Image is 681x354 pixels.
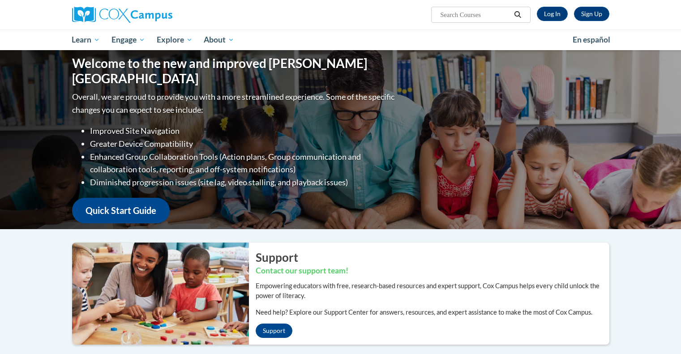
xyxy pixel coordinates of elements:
a: Engage [106,30,151,50]
a: Cox Campus [72,7,242,23]
li: Diminished progression issues (site lag, video stalling, and playback issues) [90,176,397,189]
span: En español [573,35,610,44]
a: Quick Start Guide [72,198,170,223]
h3: Contact our support team! [256,265,609,277]
img: Cox Campus [72,7,172,23]
span: Engage [111,34,145,45]
a: About [198,30,240,50]
p: Need help? Explore our Support Center for answers, resources, and expert assistance to make the m... [256,307,609,317]
li: Enhanced Group Collaboration Tools (Action plans, Group communication and collaboration tools, re... [90,150,397,176]
span: Explore [157,34,193,45]
a: Register [574,7,609,21]
h1: Welcome to the new and improved [PERSON_NAME][GEOGRAPHIC_DATA] [72,56,397,86]
a: Support [256,324,292,338]
img: ... [65,243,249,345]
p: Overall, we are proud to provide you with a more streamlined experience. Some of the specific cha... [72,90,397,116]
div: Main menu [59,30,623,50]
button: Search [511,9,524,20]
a: Log In [537,7,568,21]
a: En español [567,30,616,49]
li: Greater Device Compatibility [90,137,397,150]
h2: Support [256,249,609,265]
input: Search Courses [439,9,511,20]
a: Explore [151,30,198,50]
span: Learn [72,34,100,45]
li: Improved Site Navigation [90,124,397,137]
span: About [204,34,234,45]
a: Learn [66,30,106,50]
p: Empowering educators with free, research-based resources and expert support, Cox Campus helps eve... [256,281,609,301]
